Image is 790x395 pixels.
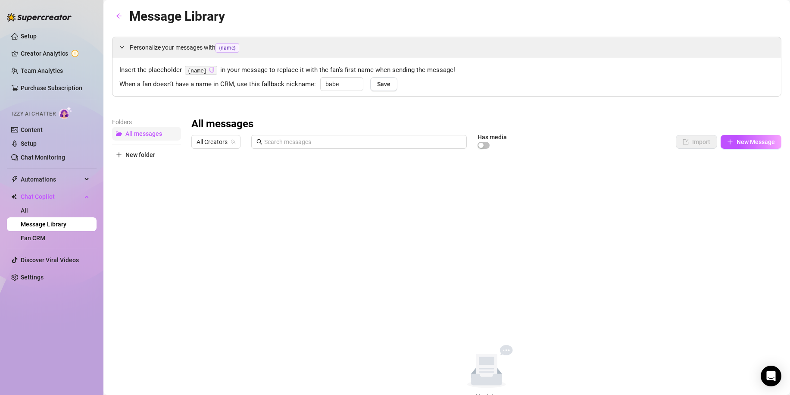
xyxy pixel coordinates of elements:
img: logo-BBDzfeDw.svg [7,13,72,22]
input: Search messages [264,137,462,147]
a: Fan CRM [21,235,45,241]
h3: All messages [191,117,253,131]
span: thunderbolt [11,176,18,183]
span: team [231,139,236,144]
div: Personalize your messages with{name} [112,37,781,58]
span: All Creators [197,135,235,148]
button: Save [370,77,397,91]
a: Setup [21,140,37,147]
span: Personalize your messages with [130,43,774,53]
span: copy [209,67,215,72]
img: AI Chatter [59,107,72,119]
a: Team Analytics [21,67,63,74]
span: search [256,139,262,145]
a: All [21,207,28,214]
span: Chat Copilot [21,190,82,204]
a: Settings [21,274,44,281]
a: Setup [21,33,37,40]
span: All messages [125,130,162,137]
span: New folder [125,151,155,158]
span: Izzy AI Chatter [12,110,56,118]
img: Chat Copilot [11,194,17,200]
article: Message Library [129,6,225,26]
span: folder-open [116,131,122,137]
span: New Message [737,138,775,145]
button: New folder [112,148,181,162]
span: Automations [21,172,82,186]
span: expanded [119,44,125,50]
a: Discover Viral Videos [21,257,79,263]
article: Has media [478,135,507,140]
a: Message Library [21,221,66,228]
button: Import [676,135,717,149]
button: New Message [721,135,781,149]
span: plus [727,139,733,145]
a: Purchase Subscription [21,85,82,91]
a: Creator Analytics exclamation-circle [21,47,90,60]
a: Chat Monitoring [21,154,65,161]
code: {name} [185,66,217,75]
span: arrow-left [116,13,122,19]
span: When a fan doesn’t have a name in CRM, use this fallback nickname: [119,79,316,90]
span: plus [116,152,122,158]
span: Insert the placeholder in your message to replace it with the fan’s first name when sending the m... [119,65,774,75]
a: Content [21,126,43,133]
article: Folders [112,117,181,127]
span: {name} [215,43,239,53]
button: All messages [112,127,181,141]
span: Save [377,81,390,88]
button: Click to Copy [209,67,215,73]
div: Open Intercom Messenger [761,366,781,386]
